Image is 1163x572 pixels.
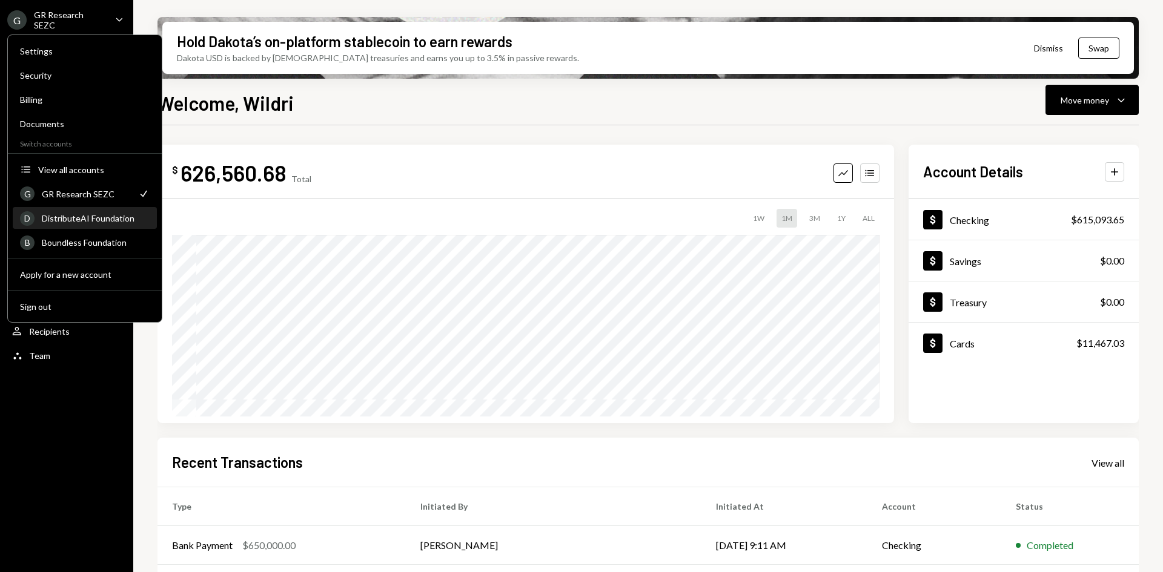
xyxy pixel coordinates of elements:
[13,64,157,86] a: Security
[20,186,35,201] div: G
[406,487,701,526] th: Initiated By
[20,46,150,56] div: Settings
[748,209,769,228] div: 1W
[181,159,287,186] div: 626,560.68
[1027,538,1073,553] div: Completed
[7,344,126,366] a: Team
[950,255,981,267] div: Savings
[177,31,512,51] div: Hold Dakota’s on-platform stablecoin to earn rewards
[406,526,701,565] td: [PERSON_NAME]
[909,240,1139,281] a: Savings$0.00
[1019,34,1078,62] button: Dismiss
[177,51,579,64] div: Dakota USD is backed by [DEMOGRAPHIC_DATA] treasuries and earns you up to 3.5% in passive rewards.
[13,207,157,229] a: DDistributeAI Foundation
[172,538,233,553] div: Bank Payment
[858,209,880,228] div: ALL
[20,235,35,250] div: B
[13,40,157,62] a: Settings
[38,165,150,175] div: View all accounts
[42,213,150,223] div: DistributeAI Foundation
[157,91,294,115] h1: Welcome, Wildri
[950,214,989,226] div: Checking
[29,326,70,337] div: Recipients
[8,137,162,148] div: Switch accounts
[157,487,406,526] th: Type
[909,281,1139,322] a: Treasury$0.00
[20,94,150,105] div: Billing
[1001,487,1139,526] th: Status
[701,526,867,565] td: [DATE] 9:11 AM
[20,301,150,312] div: Sign out
[20,119,150,129] div: Documents
[291,174,311,184] div: Total
[909,199,1139,240] a: Checking$615,093.65
[20,70,150,81] div: Security
[804,209,825,228] div: 3M
[1076,336,1124,350] div: $11,467.03
[867,526,1001,565] td: Checking
[242,538,296,553] div: $650,000.00
[1071,212,1124,227] div: $615,093.65
[13,88,157,110] a: Billing
[1092,456,1124,469] a: View all
[20,269,150,280] div: Apply for a new account
[701,487,867,526] th: Initiated At
[13,113,157,134] a: Documents
[172,452,303,472] h2: Recent Transactions
[7,320,126,342] a: Recipients
[29,350,50,361] div: Team
[923,162,1023,182] h2: Account Details
[42,189,130,199] div: GR Research SEZC
[13,264,157,286] button: Apply for a new account
[1078,38,1119,59] button: Swap
[1045,85,1139,115] button: Move money
[867,487,1001,526] th: Account
[20,211,35,226] div: D
[1092,457,1124,469] div: View all
[1061,94,1109,107] div: Move money
[13,296,157,318] button: Sign out
[777,209,797,228] div: 1M
[172,164,178,176] div: $
[950,338,975,349] div: Cards
[1100,254,1124,268] div: $0.00
[832,209,850,228] div: 1Y
[7,10,27,30] div: G
[909,323,1139,363] a: Cards$11,467.03
[950,297,987,308] div: Treasury
[42,237,150,248] div: Boundless Foundation
[13,231,157,253] a: BBoundless Foundation
[13,159,157,181] button: View all accounts
[1100,295,1124,309] div: $0.00
[34,10,105,30] div: GR Research SEZC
